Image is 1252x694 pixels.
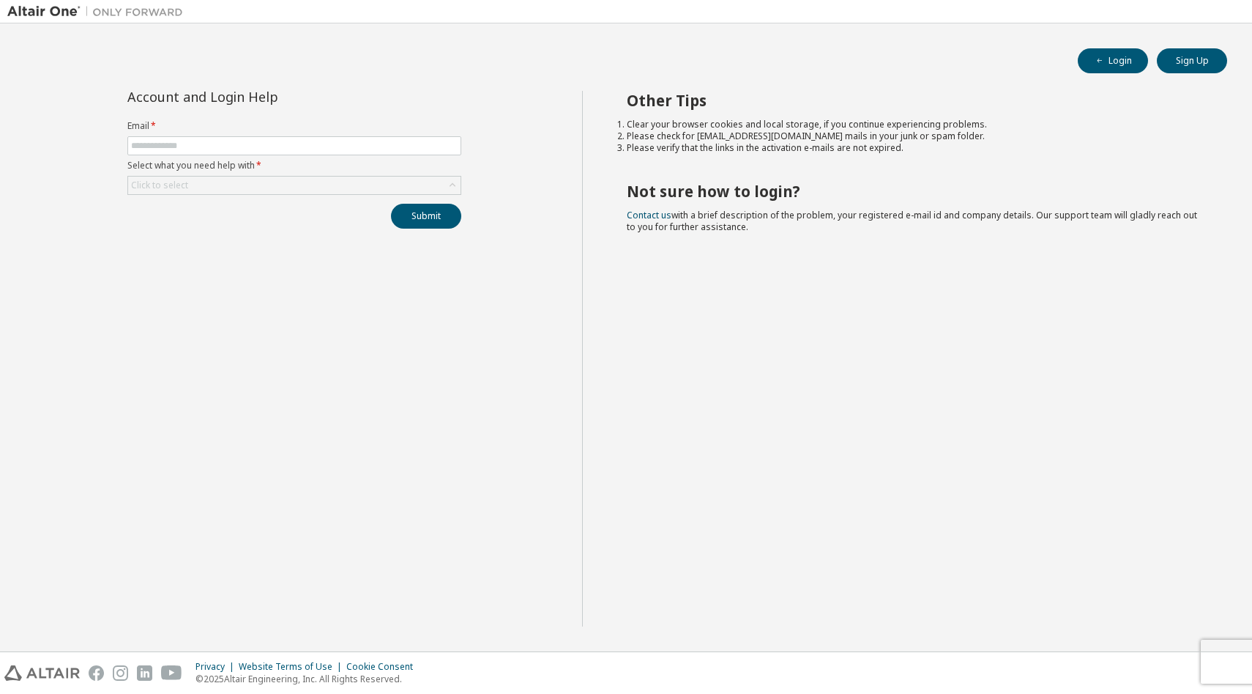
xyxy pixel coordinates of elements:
button: Submit [391,204,461,229]
div: Account and Login Help [127,91,395,103]
label: Email [127,120,461,132]
li: Please check for [EMAIL_ADDRESS][DOMAIN_NAME] mails in your junk or spam folder. [627,130,1201,142]
img: Altair One [7,4,190,19]
h2: Not sure how to login? [627,182,1201,201]
div: Cookie Consent [346,661,422,673]
div: Click to select [128,177,461,194]
span: with a brief description of the problem, your registered e-mail id and company details. Our suppo... [627,209,1197,233]
h2: Other Tips [627,91,1201,110]
img: facebook.svg [89,665,104,681]
li: Please verify that the links in the activation e-mails are not expired. [627,142,1201,154]
li: Clear your browser cookies and local storage, if you continue experiencing problems. [627,119,1201,130]
div: Website Terms of Use [239,661,346,673]
div: Click to select [131,180,188,191]
img: linkedin.svg [137,665,152,681]
button: Sign Up [1157,48,1227,73]
a: Contact us [627,209,671,221]
img: youtube.svg [161,665,182,681]
img: instagram.svg [113,665,128,681]
div: Privacy [195,661,239,673]
p: © 2025 Altair Engineering, Inc. All Rights Reserved. [195,673,422,685]
img: altair_logo.svg [4,665,80,681]
label: Select what you need help with [127,160,461,171]
button: Login [1078,48,1148,73]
